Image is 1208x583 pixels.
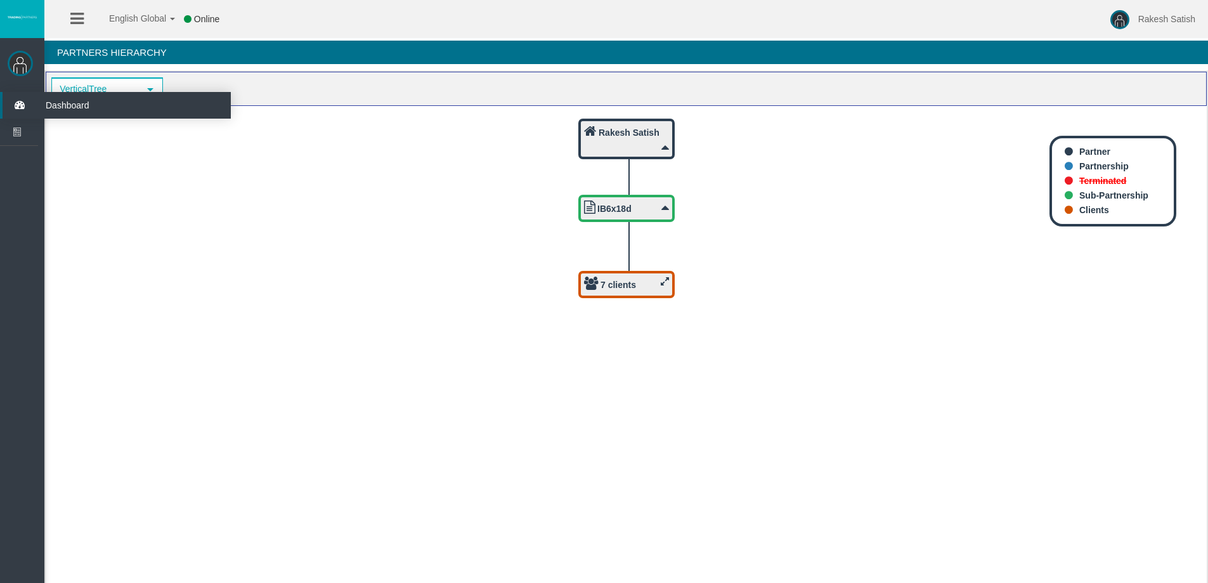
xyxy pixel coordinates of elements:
[1138,14,1195,24] span: Rakesh Satish
[93,13,166,23] span: English Global
[1079,147,1110,157] b: Partner
[597,204,632,214] b: IB6x18d
[599,128,659,138] b: Rakesh Satish
[6,15,38,20] img: logo.svg
[194,14,219,24] span: Online
[1079,176,1126,186] b: Terminated
[36,92,160,119] span: Dashboard
[44,41,1208,64] h4: Partners Hierarchy
[1079,190,1148,200] b: Sub-Partnership
[601,280,636,290] b: 7 clients
[1079,205,1109,215] b: Clients
[3,92,231,119] a: Dashboard
[1110,10,1129,29] img: user-image
[145,84,155,95] span: select
[1079,161,1129,171] b: Partnership
[53,79,139,99] span: VerticalTree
